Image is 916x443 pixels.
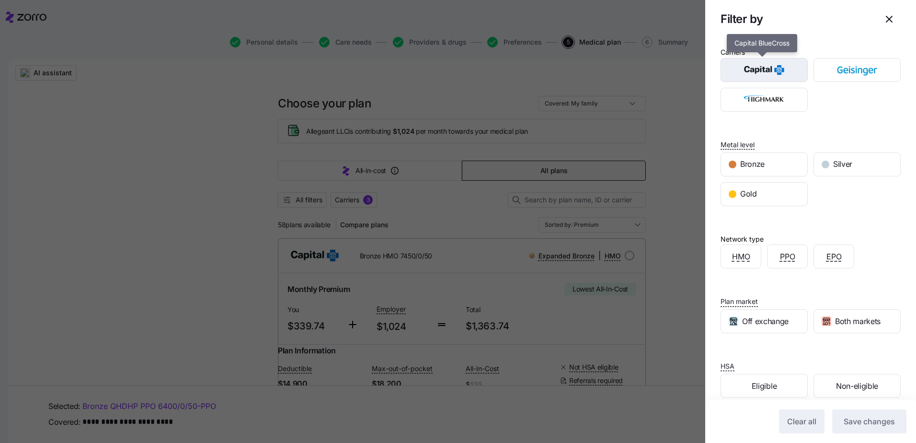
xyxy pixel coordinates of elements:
[780,251,795,263] span: PPO
[729,90,800,109] img: Highmark BlueCross BlueShield
[826,251,842,263] span: EPO
[721,361,734,371] span: HSA
[787,416,816,427] span: Clear all
[835,315,881,327] span: Both markets
[732,251,750,263] span: HMO
[779,409,824,433] button: Clear all
[832,409,906,433] button: Save changes
[729,60,800,80] img: Capital BlueCross
[742,315,789,327] span: Off exchange
[721,297,758,306] span: Plan market
[844,416,895,427] span: Save changes
[721,234,764,245] div: Network type
[752,380,777,392] span: Eligible
[822,60,893,80] img: Geisinger
[721,140,755,150] span: Metal level
[721,47,745,58] div: Carriers
[833,158,852,170] span: Silver
[836,380,878,392] span: Non-eligible
[740,188,757,200] span: Gold
[740,158,765,170] span: Bronze
[721,12,870,26] h1: Filter by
